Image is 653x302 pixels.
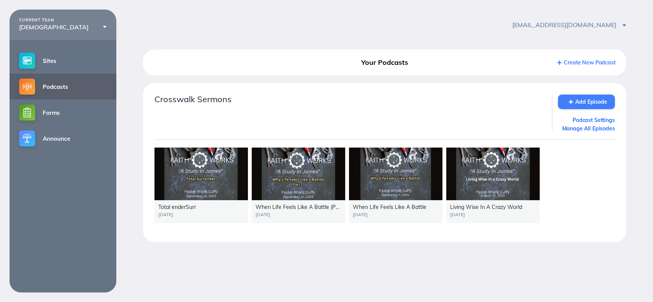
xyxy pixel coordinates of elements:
[557,59,615,66] a: Create New Podcast
[349,148,442,223] a: When Life Feels Like A Battle[DATE]
[10,100,116,125] a: Forms
[353,204,439,210] div: When Life Feels Like A Battle
[154,148,248,223] a: Total enderSurr[DATE]
[450,204,536,210] div: Living Wise In A Crazy World
[19,24,107,31] div: [DEMOGRAPHIC_DATA]
[558,117,615,124] a: Podcast Settings
[256,204,341,210] div: When Life Feels Like A Battle (Part 2)
[353,212,439,217] div: [DATE]
[19,79,35,95] img: podcasts-small@2x.png
[446,148,540,223] a: Living Wise In A Crazy World[DATE]
[10,125,116,151] a: Announce
[10,74,116,100] a: Podcasts
[19,53,35,69] img: sites-small@2x.png
[19,104,35,120] img: forms-small@2x.png
[252,148,345,223] a: When Life Feels Like A Battle (Part 2)[DATE]
[308,56,462,69] div: Your Podcasts
[19,130,35,146] img: announce-small@2x.png
[558,125,615,132] a: Manage All Episodes
[450,212,536,217] div: [DATE]
[158,212,244,217] div: [DATE]
[10,48,116,74] a: Sites
[158,204,244,210] div: Total enderSurr
[154,95,542,104] div: Crosswalk Sermons
[512,21,626,29] span: [EMAIL_ADDRESS][DOMAIN_NAME]
[558,95,615,109] a: Add Episode
[19,18,107,22] div: CURRENT TEAM
[256,212,341,217] div: [DATE]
